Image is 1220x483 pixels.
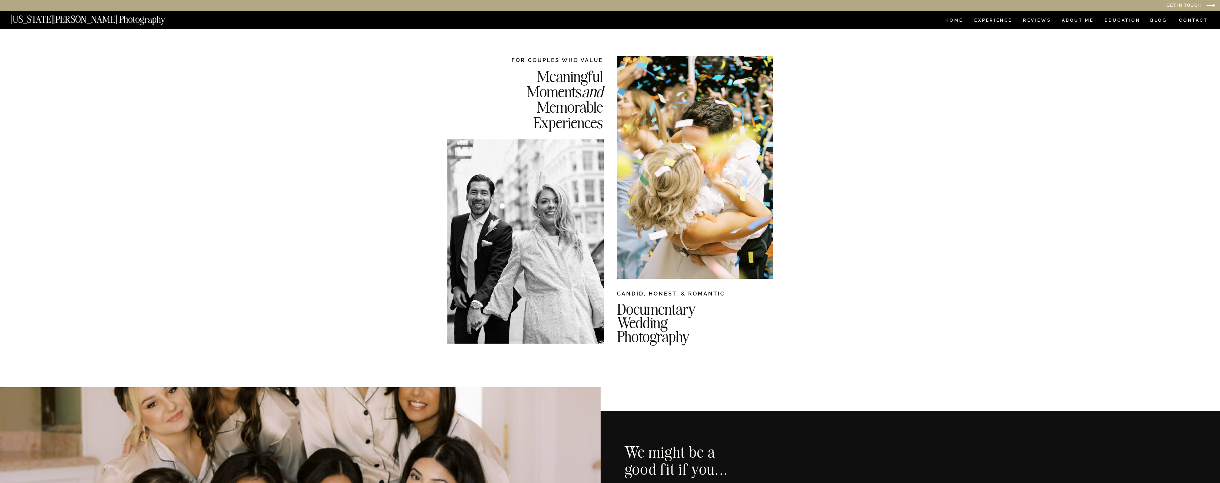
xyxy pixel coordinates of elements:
a: [US_STATE][PERSON_NAME] Photography [10,15,189,21]
a: BLOG [1150,18,1167,24]
a: EDUCATION [1104,18,1141,24]
a: ABOUT ME [1061,18,1094,24]
a: Experience [974,18,1012,24]
h2: Meaningful Moments Memorable Experiences [490,68,603,129]
a: CONTACT [1179,16,1208,24]
a: REVIEWS [1023,18,1050,24]
h2: We might be a good fit if you... [625,443,739,479]
h2: FOR COUPLES WHO VALUE [490,56,603,64]
h2: Documentary Wedding Photography [617,302,805,338]
i: and [582,82,603,101]
a: Get in Touch [1094,3,1201,9]
a: HOME [944,18,964,24]
h2: CANDID, HONEST, & ROMANTIC [617,290,773,300]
